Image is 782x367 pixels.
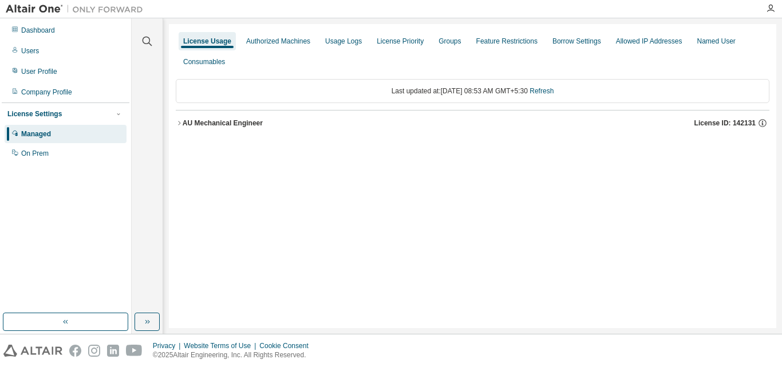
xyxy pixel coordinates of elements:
[476,37,538,46] div: Feature Restrictions
[246,37,310,46] div: Authorized Machines
[259,341,315,350] div: Cookie Consent
[552,37,601,46] div: Borrow Settings
[184,341,259,350] div: Website Terms of Use
[69,345,81,357] img: facebook.svg
[377,37,424,46] div: License Priority
[183,57,225,66] div: Consumables
[107,345,119,357] img: linkedin.svg
[21,46,39,56] div: Users
[153,350,315,360] p: © 2025 Altair Engineering, Inc. All Rights Reserved.
[126,345,143,357] img: youtube.svg
[21,67,57,76] div: User Profile
[21,149,49,158] div: On Prem
[183,119,263,128] div: AU Mechanical Engineer
[530,87,554,95] a: Refresh
[183,37,231,46] div: License Usage
[153,341,184,350] div: Privacy
[697,37,735,46] div: Named User
[176,111,769,136] button: AU Mechanical EngineerLicense ID: 142131
[88,345,100,357] img: instagram.svg
[21,88,72,97] div: Company Profile
[616,37,682,46] div: Allowed IP Addresses
[694,119,756,128] span: License ID: 142131
[21,129,51,139] div: Managed
[325,37,362,46] div: Usage Logs
[6,3,149,15] img: Altair One
[439,37,461,46] div: Groups
[7,109,62,119] div: License Settings
[21,26,55,35] div: Dashboard
[176,79,769,103] div: Last updated at: [DATE] 08:53 AM GMT+5:30
[3,345,62,357] img: altair_logo.svg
